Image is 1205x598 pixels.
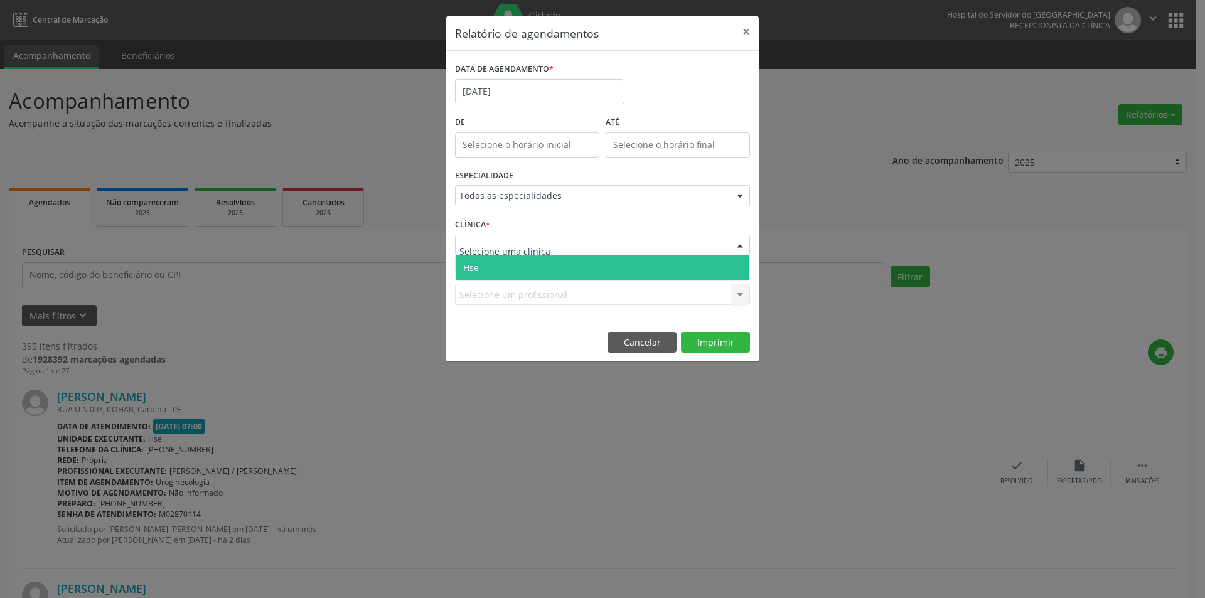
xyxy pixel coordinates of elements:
button: Close [734,16,759,47]
input: Selecione uma data ou intervalo [455,79,624,104]
input: Selecione o horário inicial [455,132,599,158]
label: ESPECIALIDADE [455,166,513,186]
label: CLÍNICA [455,215,490,235]
label: De [455,113,599,132]
button: Cancelar [608,332,677,353]
input: Selecione o horário final [606,132,750,158]
h5: Relatório de agendamentos [455,25,599,41]
button: Imprimir [681,332,750,353]
label: ATÉ [606,113,750,132]
input: Selecione uma clínica [459,239,724,264]
span: Todas as especialidades [459,190,724,202]
label: DATA DE AGENDAMENTO [455,60,554,79]
span: Hse [463,262,479,274]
